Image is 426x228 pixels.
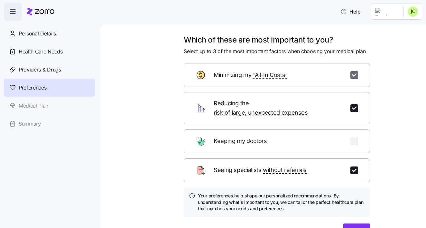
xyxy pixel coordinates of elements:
span: Personal Details [19,30,56,38]
span: without referrals [263,166,307,175]
img: Employer logo [375,8,398,15]
a: Providers & Drugs [4,61,95,79]
span: Keeping my doctors [214,137,268,146]
button: Help [335,5,366,18]
span: Reducing the [214,99,343,118]
a: Summary [4,115,95,133]
span: Select up to 3 of the most important factors when choosing your medical plan [184,47,366,55]
a: Health Care Needs [4,43,95,61]
span: risk of large, unexpected expenses [214,108,308,118]
a: Personal Details [4,24,95,43]
h1: Which of these are most important to you? [184,35,370,45]
span: Preferences [19,84,46,92]
span: Health Care Needs [19,48,63,56]
h4: Your preferences help shape our personalized recommendations. By understanding what's important t... [198,193,365,212]
a: Medical Plan [4,97,95,115]
span: Help [340,8,361,15]
span: Minimizing my [214,71,288,80]
span: Seeing specialists [214,166,307,175]
a: Preferences [4,79,95,97]
span: Providers & Drugs [19,66,61,74]
span: “All-In Costs” [253,71,288,80]
img: 88208aa1bb67df0da1fd80abb5299cb9 [408,6,418,17]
